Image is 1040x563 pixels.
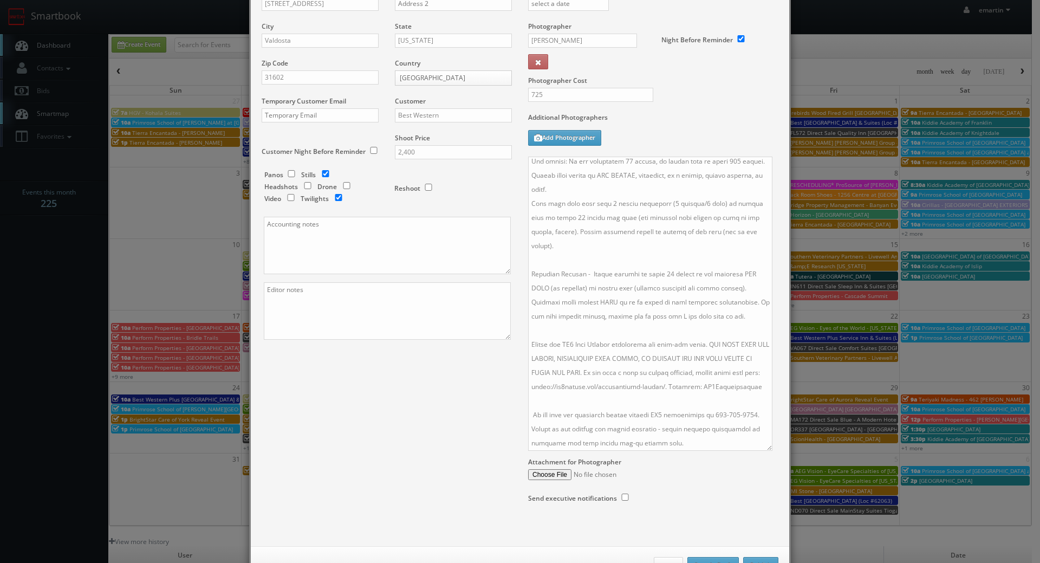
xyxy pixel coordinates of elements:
label: Send executive notifications [528,494,617,503]
label: Customer Night Before Reminder [262,147,366,156]
button: Add Photographer [528,130,601,146]
input: Select a customer [395,108,512,122]
label: State [395,22,412,31]
label: Headshots [264,182,298,191]
input: City [262,34,379,48]
label: Temporary Customer Email [262,96,346,106]
input: Select a state [395,34,512,48]
label: Photographer Cost [520,76,786,85]
label: Photographer [528,22,571,31]
label: Zip Code [262,59,288,68]
label: Panos [264,170,283,179]
a: [GEOGRAPHIC_DATA] [395,70,512,86]
label: Shoot Price [395,133,430,143]
input: Select a photographer [528,34,637,48]
span: [GEOGRAPHIC_DATA] [400,71,497,85]
label: Drone [317,182,337,191]
label: Additional Photographers [528,113,778,127]
label: Attachment for Photographer [528,457,621,467]
input: Shoot Price [395,145,512,159]
label: Night Before Reminder [661,35,733,44]
input: Photographer Cost [528,88,653,102]
input: Temporary Email [262,108,379,122]
label: City [262,22,274,31]
label: Stills [301,170,316,179]
label: Country [395,59,420,68]
input: Zip Code [262,70,379,85]
label: Reshoot [394,184,420,193]
label: Video [264,194,281,203]
label: Customer [395,96,426,106]
label: Twilights [301,194,329,203]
